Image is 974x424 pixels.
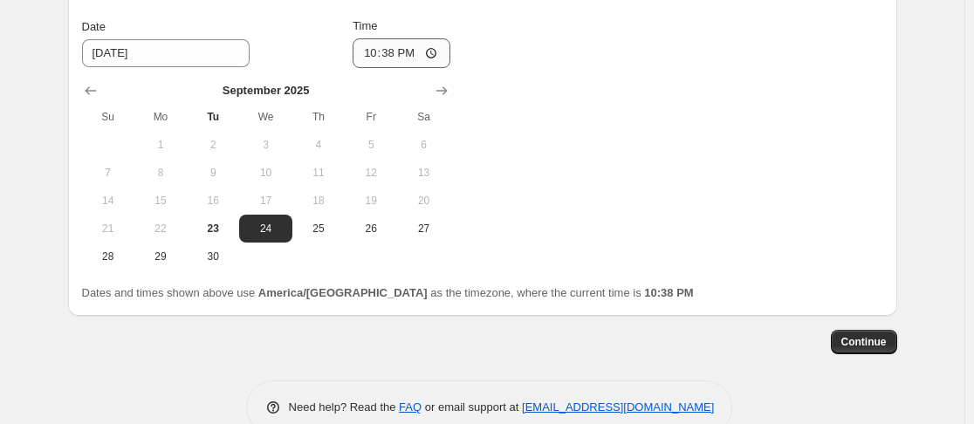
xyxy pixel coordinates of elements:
span: 3 [246,138,285,152]
span: Date [82,20,106,33]
span: 21 [89,222,127,236]
button: Saturday September 27 2025 [397,215,449,243]
span: Time [353,19,377,32]
th: Monday [134,103,187,131]
button: Thursday September 4 2025 [292,131,345,159]
b: 10:38 PM [644,286,693,299]
span: Tu [194,110,232,124]
th: Wednesday [239,103,292,131]
span: 20 [404,194,442,208]
button: Saturday September 6 2025 [397,131,449,159]
span: Need help? Read the [289,400,400,414]
button: Thursday September 11 2025 [292,159,345,187]
span: Mo [141,110,180,124]
button: Thursday September 18 2025 [292,187,345,215]
button: Sunday September 28 2025 [82,243,134,270]
span: Fr [352,110,390,124]
span: 24 [246,222,285,236]
span: We [246,110,285,124]
span: 27 [404,222,442,236]
a: [EMAIL_ADDRESS][DOMAIN_NAME] [522,400,714,414]
button: Tuesday September 16 2025 [187,187,239,215]
span: 14 [89,194,127,208]
span: 11 [299,166,338,180]
button: Friday September 12 2025 [345,159,397,187]
span: 5 [352,138,390,152]
button: Sunday September 14 2025 [82,187,134,215]
span: 9 [194,166,232,180]
span: 19 [352,194,390,208]
span: 6 [404,138,442,152]
span: 18 [299,194,338,208]
span: 23 [194,222,232,236]
input: 9/23/2025 [82,39,250,67]
button: Monday September 1 2025 [134,131,187,159]
button: Show previous month, August 2025 [79,79,103,103]
span: Su [89,110,127,124]
button: Monday September 29 2025 [134,243,187,270]
span: 16 [194,194,232,208]
button: Friday September 5 2025 [345,131,397,159]
span: 7 [89,166,127,180]
span: Continue [841,335,887,349]
button: Wednesday September 24 2025 [239,215,292,243]
th: Sunday [82,103,134,131]
button: Thursday September 25 2025 [292,215,345,243]
button: Saturday September 13 2025 [397,159,449,187]
span: 4 [299,138,338,152]
span: Th [299,110,338,124]
button: Wednesday September 10 2025 [239,159,292,187]
span: 30 [194,250,232,263]
a: FAQ [399,400,422,414]
button: Friday September 19 2025 [345,187,397,215]
th: Thursday [292,103,345,131]
button: Friday September 26 2025 [345,215,397,243]
button: Tuesday September 9 2025 [187,159,239,187]
button: Continue [831,330,897,354]
button: Saturday September 20 2025 [397,187,449,215]
span: 29 [141,250,180,263]
span: 25 [299,222,338,236]
span: 22 [141,222,180,236]
button: Today Tuesday September 23 2025 [187,215,239,243]
span: 1 [141,138,180,152]
button: Wednesday September 3 2025 [239,131,292,159]
span: 12 [352,166,390,180]
th: Friday [345,103,397,131]
input: 12:00 [353,38,450,68]
span: 28 [89,250,127,263]
th: Tuesday [187,103,239,131]
button: Sunday September 7 2025 [82,159,134,187]
span: 17 [246,194,285,208]
button: Tuesday September 2 2025 [187,131,239,159]
button: Monday September 8 2025 [134,159,187,187]
th: Saturday [397,103,449,131]
span: Sa [404,110,442,124]
button: Sunday September 21 2025 [82,215,134,243]
button: Tuesday September 30 2025 [187,243,239,270]
button: Wednesday September 17 2025 [239,187,292,215]
b: America/[GEOGRAPHIC_DATA] [258,286,428,299]
span: 13 [404,166,442,180]
span: 26 [352,222,390,236]
span: 2 [194,138,232,152]
span: 8 [141,166,180,180]
span: or email support at [422,400,522,414]
button: Monday September 22 2025 [134,215,187,243]
span: Dates and times shown above use as the timezone, where the current time is [82,286,694,299]
button: Monday September 15 2025 [134,187,187,215]
span: 10 [246,166,285,180]
button: Show next month, October 2025 [429,79,454,103]
span: 15 [141,194,180,208]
